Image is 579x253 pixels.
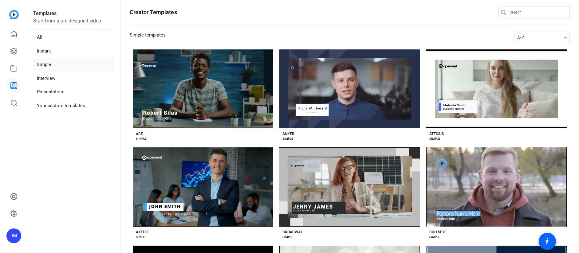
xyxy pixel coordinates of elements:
div: SIMPLE [136,136,147,141]
button: Template image [426,49,567,128]
mat-icon: accessibility [544,238,551,245]
div: SIMPLE [136,235,147,239]
li: Your custom templates [33,99,115,112]
input: Search [510,9,565,16]
li: Interview [33,72,115,85]
li: Presentation [33,86,115,98]
button: Template image [426,147,567,226]
li: All [33,31,115,44]
button: Template image [133,49,273,128]
div: SIMPLE [282,235,293,239]
button: Template image [279,49,420,128]
div: SIMPLE [429,235,440,239]
span: A-Z [517,35,524,40]
strong: Templates [33,10,57,16]
h3: Simple templates [130,32,166,43]
div: ATTICUS [429,131,444,136]
li: Instant [33,45,115,57]
button: Template image [133,147,273,226]
div: BROADWAY [282,230,302,235]
div: JM [6,228,21,243]
div: SIMPLE [429,136,440,141]
h1: Creator Templates [130,9,177,16]
div: BULLSEYE [429,230,447,235]
div: ANKER [282,131,294,136]
div: SIMPLE [282,136,293,141]
div: ACE [136,131,143,136]
div: AXELLE [136,230,149,235]
li: Simple [33,58,115,71]
p: Start from a pre-designed video [33,17,115,30]
img: blue-gradient.svg [9,10,19,19]
button: Template image [279,147,420,226]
